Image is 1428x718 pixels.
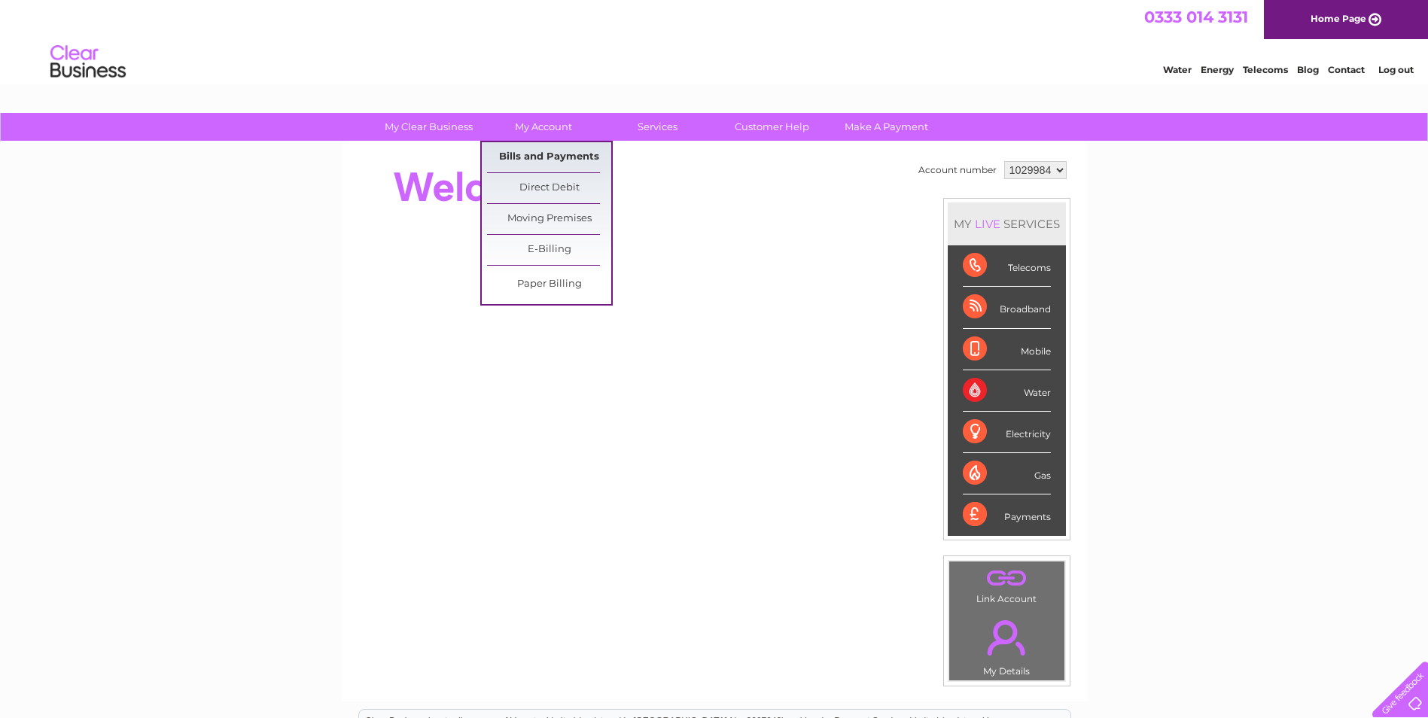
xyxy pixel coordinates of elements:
[487,173,611,203] a: Direct Debit
[1378,64,1414,75] a: Log out
[1243,64,1288,75] a: Telecoms
[948,607,1065,681] td: My Details
[953,565,1061,592] a: .
[595,113,720,141] a: Services
[948,561,1065,608] td: Link Account
[367,113,491,141] a: My Clear Business
[1201,64,1234,75] a: Energy
[1328,64,1365,75] a: Contact
[963,453,1051,494] div: Gas
[963,329,1051,370] div: Mobile
[963,412,1051,453] div: Electricity
[487,235,611,265] a: E-Billing
[487,204,611,234] a: Moving Premises
[710,113,834,141] a: Customer Help
[948,202,1066,245] div: MY SERVICES
[487,142,611,172] a: Bills and Payments
[963,370,1051,412] div: Water
[1144,8,1248,26] a: 0333 014 3131
[963,494,1051,535] div: Payments
[915,157,1000,183] td: Account number
[824,113,948,141] a: Make A Payment
[487,269,611,300] a: Paper Billing
[972,217,1003,231] div: LIVE
[963,245,1051,287] div: Telecoms
[481,113,605,141] a: My Account
[953,611,1061,664] a: .
[1297,64,1319,75] a: Blog
[963,287,1051,328] div: Broadband
[1163,64,1192,75] a: Water
[359,8,1070,73] div: Clear Business is a trading name of Verastar Limited (registered in [GEOGRAPHIC_DATA] No. 3667643...
[50,39,126,85] img: logo.png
